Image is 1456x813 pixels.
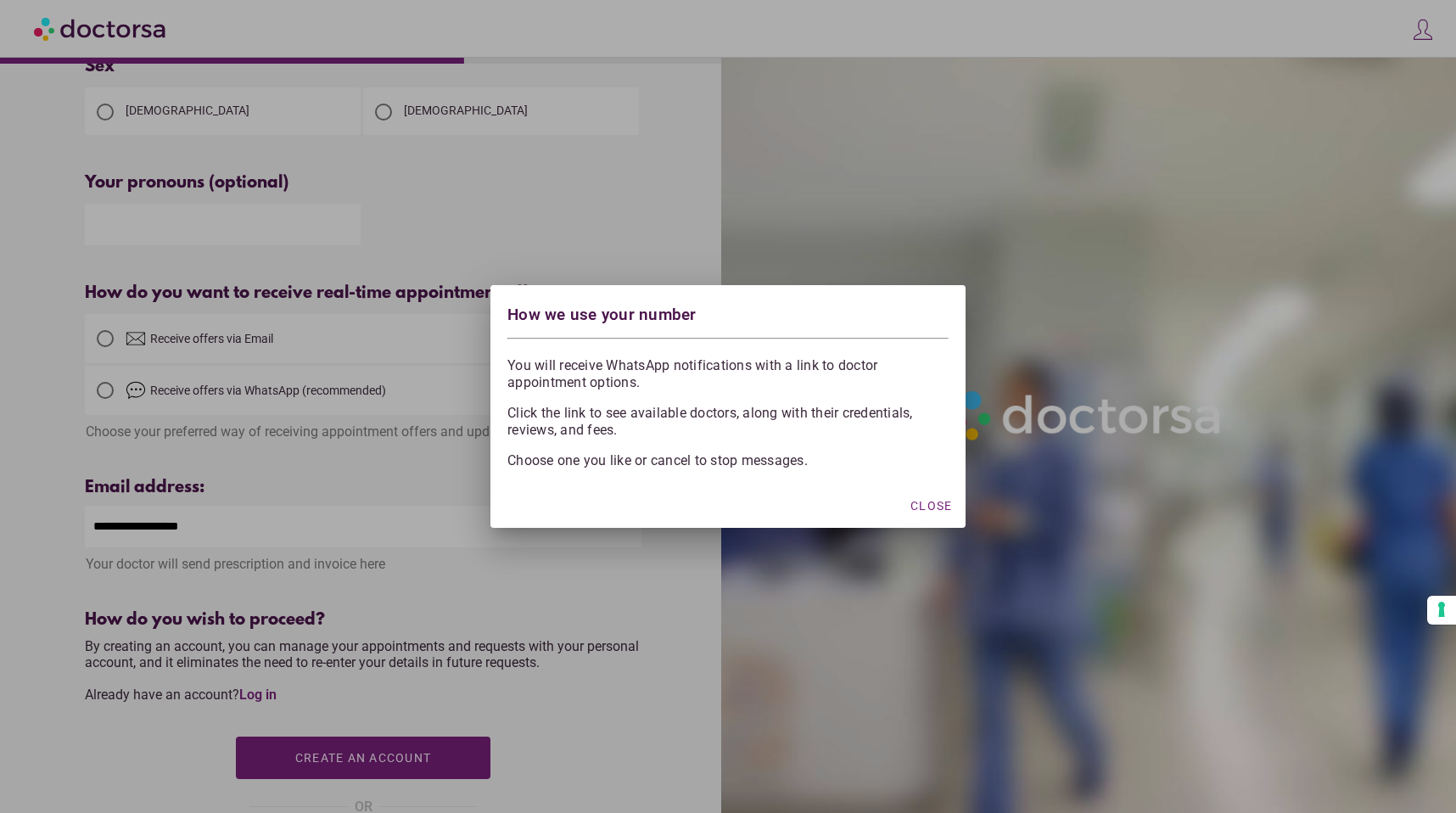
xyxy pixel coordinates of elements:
span: Close [910,499,952,513]
div: How we use your number [507,302,949,332]
button: Your consent preferences for tracking technologies [1427,596,1456,625]
p: You will receive WhatsApp notifications with a link to doctor appointment options. [507,353,949,391]
p: Click the link to see available doctors, along with their credentials, reviews, and fees. [507,405,949,439]
p: Choose one you like or cancel to stop messages. [507,452,949,469]
button: Close [904,491,959,521]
